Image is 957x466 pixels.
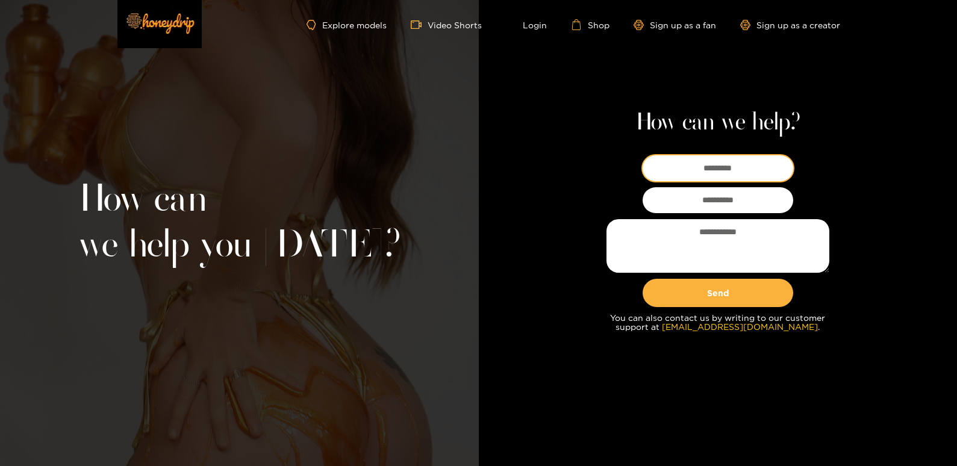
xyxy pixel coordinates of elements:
[78,178,401,269] h1: How can we help you [DATE]?
[411,19,428,30] span: video-camera
[506,19,547,30] a: Login
[634,20,716,30] a: Sign up as a fan
[606,313,829,331] p: You can also contact us by writing to our customer support at .
[411,19,482,30] a: Video Shorts
[635,108,800,137] h2: How can we help?
[571,19,609,30] a: Shop
[662,322,818,331] a: [EMAIL_ADDRESS][DOMAIN_NAME]
[307,20,386,30] a: Explore models
[740,20,840,30] a: Sign up as a creator
[643,279,793,307] button: Send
